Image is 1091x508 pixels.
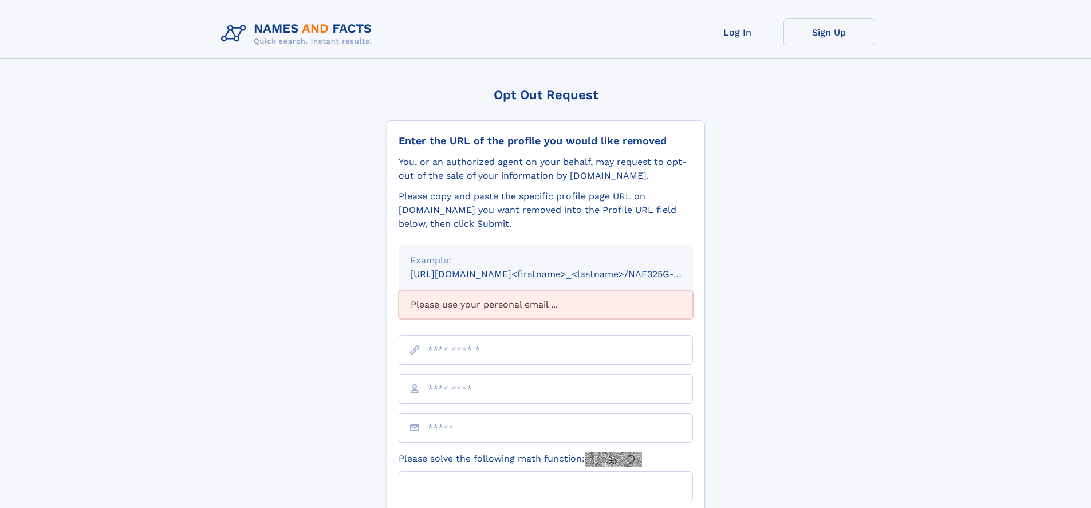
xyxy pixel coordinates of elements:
div: Please copy and paste the specific profile page URL on [DOMAIN_NAME] you want removed into the Pr... [399,190,693,231]
label: Please solve the following math function: [399,452,642,467]
div: Please use your personal email ... [399,290,693,319]
div: You, or an authorized agent on your behalf, may request to opt-out of the sale of your informatio... [399,155,693,183]
img: Logo Names and Facts [216,18,381,49]
a: Log In [692,18,783,46]
a: Sign Up [783,18,875,46]
small: [URL][DOMAIN_NAME]<firstname>_<lastname>/NAF325G-xxxxxxxx [410,269,715,279]
div: Opt Out Request [387,88,705,102]
div: Example: [410,254,682,267]
div: Enter the URL of the profile you would like removed [399,135,693,147]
